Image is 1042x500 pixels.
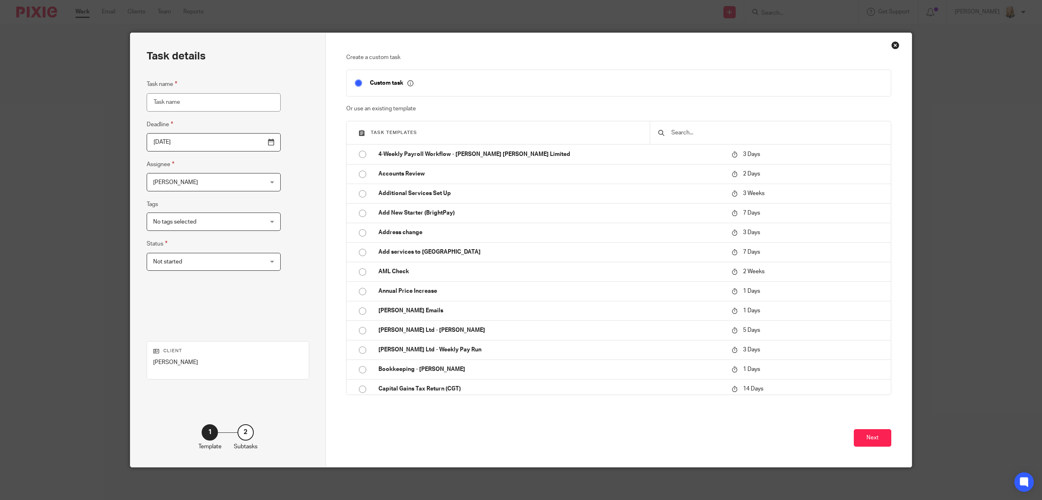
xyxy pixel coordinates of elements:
[153,348,303,354] p: Client
[743,230,760,235] span: 3 Days
[237,424,254,441] div: 2
[378,209,724,217] p: Add New Starter (BrightPay)
[743,171,760,177] span: 2 Days
[147,133,281,151] input: Pick a date
[153,180,198,185] span: [PERSON_NAME]
[378,287,724,295] p: Annual Price Increase
[378,228,724,237] p: Address change
[378,189,724,197] p: Additional Services Set Up
[378,150,724,158] p: 4-Weekly Payroll Workflow - [PERSON_NAME] [PERSON_NAME] Limited
[147,79,177,89] label: Task name
[371,130,417,135] span: Task templates
[743,288,760,294] span: 1 Days
[743,347,760,353] span: 3 Days
[743,386,763,392] span: 14 Days
[378,346,724,354] p: [PERSON_NAME] Ltd - Weekly Pay Run
[378,268,724,276] p: AML Check
[743,191,765,196] span: 3 Weeks
[346,105,892,113] p: Or use an existing template
[743,151,760,157] span: 3 Days
[198,443,222,451] p: Template
[147,239,167,248] label: Status
[743,366,760,372] span: 1 Days
[378,170,724,178] p: Accounts Review
[378,307,724,315] p: [PERSON_NAME] Emails
[147,120,173,129] label: Deadline
[378,385,724,393] p: Capital Gains Tax Return (CGT)
[743,269,765,274] span: 2 Weeks
[743,327,760,333] span: 5 Days
[378,248,724,256] p: Add services to [GEOGRAPHIC_DATA]
[378,365,724,373] p: Bookkeeping - [PERSON_NAME]
[202,424,218,441] div: 1
[891,41,899,49] div: Close this dialog window
[153,259,182,265] span: Not started
[743,308,760,314] span: 1 Days
[147,49,206,63] h2: Task details
[743,210,760,216] span: 7 Days
[147,200,158,208] label: Tags
[670,128,883,137] input: Search...
[378,326,724,334] p: [PERSON_NAME] Ltd - [PERSON_NAME]
[234,443,257,451] p: Subtasks
[147,160,174,169] label: Assignee
[743,249,760,255] span: 7 Days
[854,429,891,447] button: Next
[147,93,281,112] input: Task name
[370,79,413,87] p: Custom task
[153,219,196,225] span: No tags selected
[346,53,892,61] p: Create a custom task
[153,358,303,366] p: [PERSON_NAME]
